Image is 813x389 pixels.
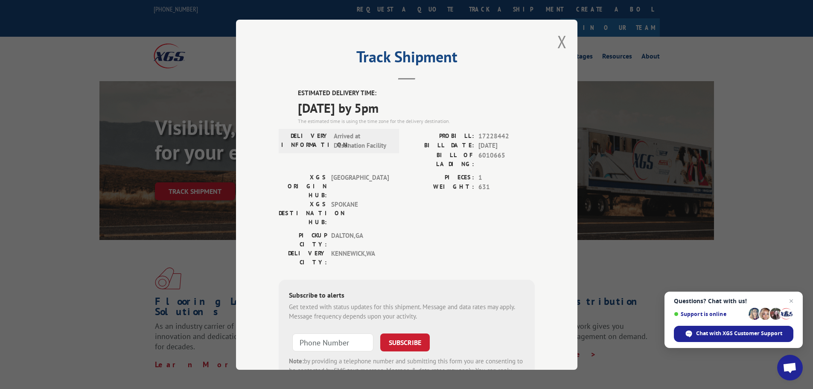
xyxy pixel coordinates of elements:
span: KENNEWICK , WA [331,249,389,266]
span: 1 [478,173,535,182]
span: 631 [478,182,535,192]
strong: Note: [289,357,304,365]
div: Open chat [777,355,803,380]
label: PROBILL: [407,131,474,141]
span: Questions? Chat with us! [674,298,793,304]
input: Phone Number [292,333,373,351]
label: BILL OF LADING: [407,150,474,168]
button: Close modal [557,30,567,53]
span: 6010665 [478,150,535,168]
span: Arrived at Destination Facility [334,131,391,150]
div: Get texted with status updates for this shipment. Message and data rates may apply. Message frequ... [289,302,525,321]
span: Support is online [674,311,746,317]
label: PICKUP CITY: [279,231,327,249]
label: DELIVERY INFORMATION: [281,131,329,150]
span: 17228442 [478,131,535,141]
div: Chat with XGS Customer Support [674,326,793,342]
span: SPOKANE [331,199,389,226]
label: ESTIMATED DELIVERY TIME: [298,88,535,98]
label: WEIGHT: [407,182,474,192]
label: BILL DATE: [407,141,474,151]
span: Chat with XGS Customer Support [696,330,782,337]
div: Subscribe to alerts [289,290,525,302]
span: DALTON , GA [331,231,389,249]
div: by providing a telephone number and submitting this form you are consenting to be contacted by SM... [289,356,525,385]
label: PIECES: [407,173,474,182]
span: [DATE] by 5pm [298,98,535,117]
label: XGS ORIGIN HUB: [279,173,327,199]
span: Close chat [786,296,796,306]
label: DELIVERY CITY: [279,249,327,266]
h2: Track Shipment [279,51,535,67]
span: [DATE] [478,141,535,151]
button: SUBSCRIBE [380,333,430,351]
span: [GEOGRAPHIC_DATA] [331,173,389,199]
div: The estimated time is using the time zone for the delivery destination. [298,117,535,125]
label: XGS DESTINATION HUB: [279,199,327,226]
